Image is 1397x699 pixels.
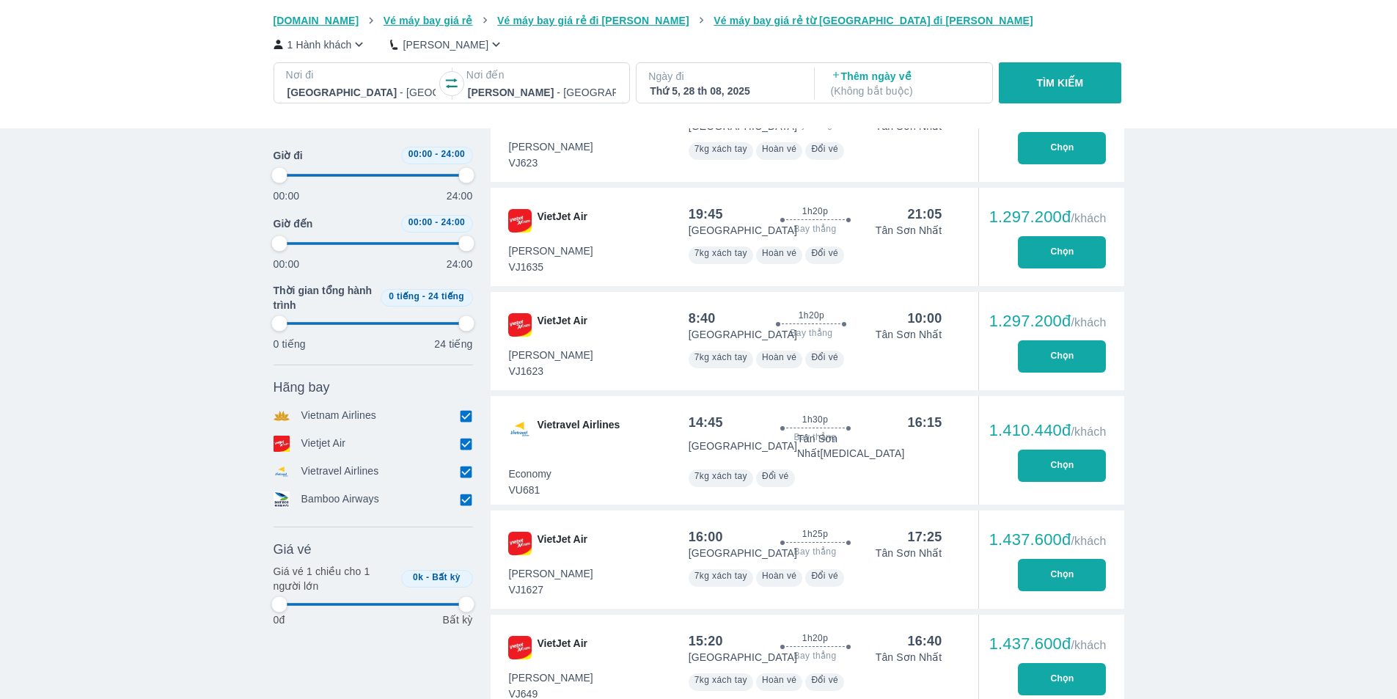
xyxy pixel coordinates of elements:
[811,675,838,685] span: Đổi vé
[509,466,551,481] span: Economy
[799,310,824,321] span: 1h20p
[907,205,942,223] div: 21:05
[876,650,942,665] p: Tân Sơn Nhất
[508,313,532,337] img: VJ
[301,491,379,508] p: Bamboo Airways
[907,528,942,546] div: 17:25
[301,464,379,480] p: Vietravel Airlines
[274,216,313,231] span: Giờ đến
[274,378,330,396] span: Hãng bay
[811,144,838,154] span: Đổi vé
[509,483,551,497] span: VU681
[509,582,593,597] span: VJ1627
[1071,639,1106,651] span: /khách
[538,209,587,233] span: VietJet Air
[831,84,979,98] p: ( Không bắt buộc )
[442,612,472,627] p: Bất kỳ
[689,310,716,327] div: 8:40
[762,248,797,258] span: Hoàn vé
[876,223,942,238] p: Tân Sơn Nhất
[689,327,797,342] p: [GEOGRAPHIC_DATA]
[1071,535,1106,547] span: /khách
[435,149,438,159] span: -
[907,414,942,431] div: 16:15
[694,471,747,481] span: 7kg xách tay
[802,528,828,540] span: 1h25p
[1018,450,1106,482] button: Chọn
[689,223,797,238] p: [GEOGRAPHIC_DATA]
[1071,212,1106,224] span: /khách
[811,352,838,362] span: Đổi vé
[390,37,504,52] button: [PERSON_NAME]
[811,571,838,581] span: Đổi vé
[384,15,473,26] span: Vé máy bay giá rẻ
[508,532,532,555] img: VJ
[274,612,285,627] p: 0đ
[497,15,689,26] span: Vé máy bay giá rẻ đi [PERSON_NAME]
[802,414,828,425] span: 1h30p
[1018,663,1106,695] button: Chọn
[403,37,488,52] p: [PERSON_NAME]
[274,257,300,271] p: 00:00
[274,37,367,52] button: 1 Hành khách
[301,436,346,452] p: Vietjet Air
[441,149,465,159] span: 24:00
[434,337,472,351] p: 24 tiếng
[876,327,942,342] p: Tân Sơn Nhất
[989,208,1107,226] div: 1.297.200đ
[1071,316,1106,329] span: /khách
[689,632,723,650] div: 15:20
[287,37,352,52] p: 1 Hành khách
[274,541,312,558] span: Giá vé
[1071,425,1106,438] span: /khách
[274,189,300,203] p: 00:00
[301,408,377,424] p: Vietnam Airlines
[428,291,464,301] span: 24 tiếng
[1018,236,1106,268] button: Chọn
[762,675,797,685] span: Hoàn vé
[694,571,747,581] span: 7kg xách tay
[508,417,532,441] img: VU
[447,189,473,203] p: 24:00
[989,635,1107,653] div: 1.437.600đ
[274,337,306,351] p: 0 tiếng
[989,422,1107,439] div: 1.410.440đ
[802,632,828,644] span: 1h20p
[509,155,593,170] span: VJ623
[274,283,375,312] span: Thời gian tổng hành trình
[762,571,797,581] span: Hoàn vé
[435,217,438,227] span: -
[689,528,723,546] div: 16:00
[509,364,593,378] span: VJ1623
[1018,340,1106,373] button: Chọn
[689,546,797,560] p: [GEOGRAPHIC_DATA]
[538,417,620,441] span: Vietravel Airlines
[694,144,747,154] span: 7kg xách tay
[648,69,799,84] p: Ngày đi
[907,310,942,327] div: 10:00
[1037,76,1084,90] p: TÌM KIẾM
[389,291,419,301] span: 0 tiếng
[509,670,593,685] span: [PERSON_NAME]
[466,67,617,82] p: Nơi đến
[286,67,437,82] p: Nơi đi
[509,244,593,258] span: [PERSON_NAME]
[274,13,1124,28] nav: breadcrumb
[538,313,587,337] span: VietJet Air
[274,564,395,593] p: Giá vé 1 chiều cho 1 người lớn
[694,248,747,258] span: 7kg xách tay
[509,566,593,581] span: [PERSON_NAME]
[538,532,587,555] span: VietJet Air
[408,149,433,159] span: 00:00
[508,209,532,233] img: VJ
[762,144,797,154] span: Hoàn vé
[408,217,433,227] span: 00:00
[432,572,461,582] span: Bất kỳ
[689,414,723,431] div: 14:45
[689,205,723,223] div: 19:45
[831,69,979,98] p: Thêm ngày về
[907,632,942,650] div: 16:40
[999,62,1121,103] button: TÌM KIẾM
[811,248,838,258] span: Đổi vé
[802,205,828,217] span: 1h20p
